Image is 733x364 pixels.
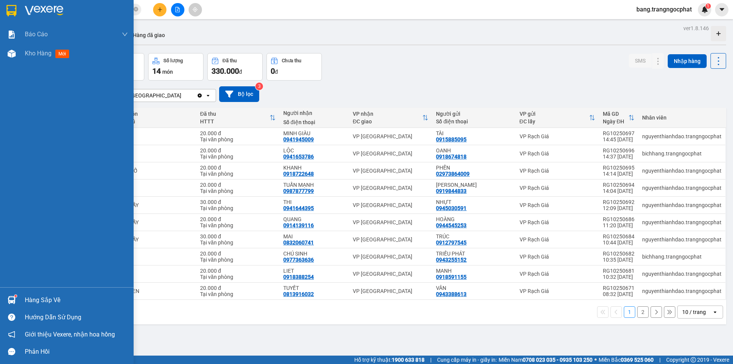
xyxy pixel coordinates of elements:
span: Miền Bắc [599,356,654,364]
strong: 0708 023 035 - 0935 103 250 [523,357,593,363]
div: NHỰT [436,199,512,205]
span: question-circle [8,314,15,321]
div: RG10250695 [603,165,635,171]
div: 0912797545 [436,239,467,246]
div: TUYẾT [283,285,345,291]
div: RG10250694 [603,182,635,188]
button: plus [153,3,166,16]
div: MAI [283,233,345,239]
div: Tại văn phòng [200,136,276,142]
div: VP [GEOGRAPHIC_DATA] [353,150,428,157]
div: 02973864009 [436,171,470,177]
span: | [659,356,660,364]
div: nguyenthianhdao.trangngocphat [642,219,722,225]
svg: Clear value [197,92,203,99]
div: 14:45 [DATE] [603,136,635,142]
button: Số lượng14món [148,53,203,81]
svg: open [205,92,211,99]
div: nguyenthianhdao.trangngocphat [642,202,722,208]
div: TÀI [436,130,512,136]
div: VP Rạch Giá [520,133,595,139]
div: HTTT [200,118,270,125]
div: MINH GIÀU [283,130,345,136]
div: HÙNG PHONG [436,182,512,188]
div: 20.000 đ [200,165,276,171]
div: 20.000 đ [200,285,276,291]
div: VP Rạch Giá [520,219,595,225]
div: TRIỀU PHÁT [436,251,512,257]
button: Bộ lọc [219,86,259,102]
span: message [8,348,15,355]
div: Số điện thoại [283,119,345,125]
div: ver 1.8.146 [683,24,709,32]
div: 0832060741 [283,239,314,246]
div: Đã thu [223,58,237,63]
span: Giới thiệu Vexere, nhận hoa hồng [25,330,115,339]
span: 0 [271,66,275,76]
div: Tại văn phòng [200,239,276,246]
div: VÉ SỐ [117,254,192,260]
div: VP Rạch Giá [520,185,595,191]
div: Phản hồi [25,346,128,358]
div: KHANH [283,165,345,171]
div: Chưa thu [282,58,301,63]
div: SƠMI [117,150,192,157]
div: VP [GEOGRAPHIC_DATA] [122,92,181,99]
div: Người gửi [436,111,512,117]
div: Tại văn phòng [200,274,276,280]
sup: 1 [15,295,17,297]
div: nguyenthianhdao.trangngocphat [642,168,722,174]
div: 20.000 đ [200,130,276,136]
div: 0941945009 [283,136,314,142]
div: RG10250684 [603,233,635,239]
div: nguyenthianhdao.trangngocphat [642,185,722,191]
div: 20.000 đ [200,216,276,222]
sup: 3 [255,83,263,90]
div: VP [GEOGRAPHIC_DATA] [353,271,428,277]
div: 0941644395 [283,205,314,211]
span: close-circle [134,7,138,11]
div: HOÀNG [436,216,512,222]
div: HỘP [117,133,192,139]
div: 12:09 [DATE] [603,205,635,211]
div: RG10250681 [603,268,635,274]
div: Người nhận [283,110,345,116]
div: Ghi chú [117,118,192,125]
button: Chưa thu0đ [266,53,322,81]
div: 20.000 đ [200,182,276,188]
div: 0941653786 [283,154,314,160]
div: VP Rạch Giá [520,288,595,294]
span: plus [157,7,163,12]
span: aim [192,7,198,12]
div: Số lượng [163,58,183,63]
img: solution-icon [8,31,16,39]
div: 30.000 đ [200,199,276,205]
div: 0944545253 [436,222,467,228]
div: Nhân viên [642,115,722,121]
span: caret-down [718,6,725,13]
span: 330.000 [212,66,239,76]
button: Hàng đã giao [127,26,171,44]
div: 01T GIẤY [117,236,192,243]
span: món [162,69,173,75]
div: 20.000 đ [200,268,276,274]
img: icon-new-feature [701,6,708,13]
span: mới [55,50,69,58]
input: Selected VP Hà Tiên. [182,92,183,99]
div: 0943255152 [436,257,467,263]
div: 11:20 [DATE] [603,222,635,228]
div: 01T GIẤY [117,219,192,225]
img: logo-vxr [6,5,16,16]
button: 1 [624,306,635,318]
div: VP Rạch Giá [520,271,595,277]
div: RG10250692 [603,199,635,205]
span: copyright [691,357,696,362]
button: Nhập hàng [668,54,707,68]
div: Tại văn phòng [200,188,276,194]
img: warehouse-icon [8,296,16,304]
span: 14 [152,66,161,76]
strong: 1900 633 818 [392,357,425,363]
div: 0919844833 [436,188,467,194]
th: Toggle SortBy [516,108,599,128]
div: 0918388254 [283,274,314,280]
